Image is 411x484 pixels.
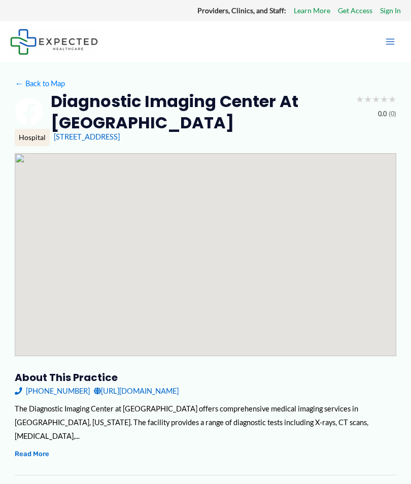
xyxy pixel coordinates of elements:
span: 0.0 [378,108,387,120]
a: Sign In [380,4,401,17]
h3: About this practice [15,371,396,384]
span: ★ [380,91,388,108]
h2: Diagnostic Imaging Center at [GEOGRAPHIC_DATA] [51,91,348,133]
span: ★ [388,91,396,108]
a: [STREET_ADDRESS] [54,132,120,141]
span: ★ [372,91,380,108]
div: Hospital [15,129,50,146]
span: ★ [356,91,364,108]
span: (0) [389,108,396,120]
a: Learn More [294,4,330,17]
span: ← [15,79,24,88]
a: [URL][DOMAIN_NAME] [94,384,179,398]
a: [PHONE_NUMBER] [15,384,90,398]
button: Read More [15,448,49,460]
a: Get Access [338,4,372,17]
a: ←Back to Map [15,77,65,90]
div: The Diagnostic Imaging Center at [GEOGRAPHIC_DATA] offers comprehensive medical imaging services ... [15,402,396,443]
img: Expected Healthcare Logo - side, dark font, small [10,29,98,55]
button: Main menu toggle [380,31,401,52]
span: ★ [364,91,372,108]
strong: Providers, Clinics, and Staff: [197,6,286,15]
